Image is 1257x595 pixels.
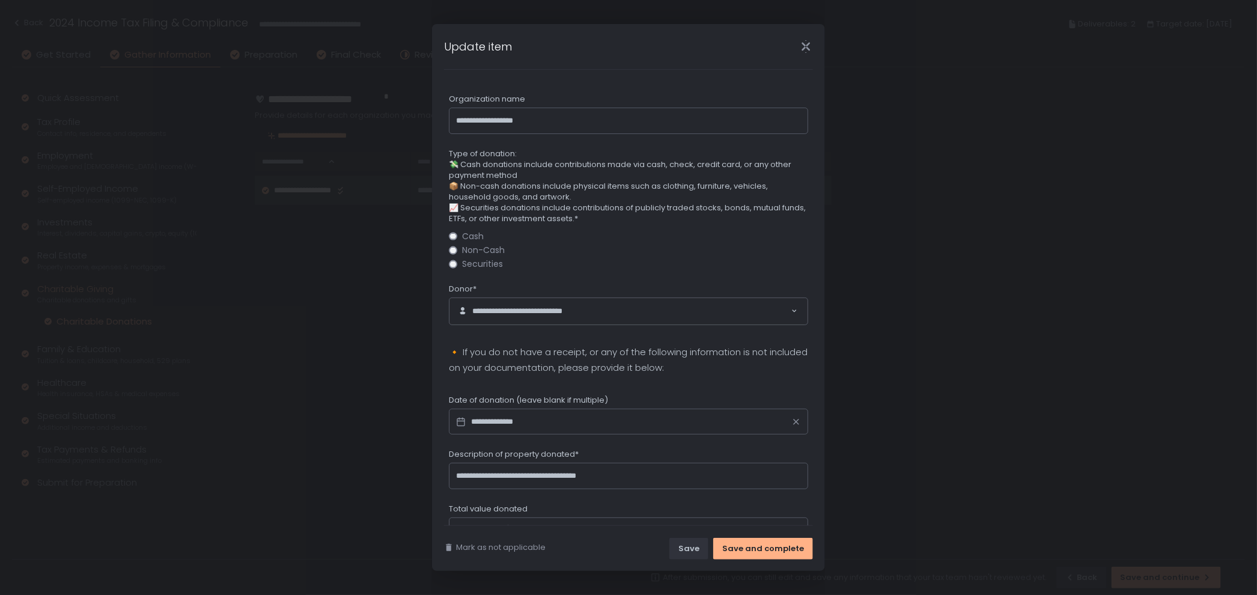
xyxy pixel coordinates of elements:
[486,525,491,537] input: Search for option
[449,232,457,240] input: Cash
[449,94,525,105] span: Organization name
[456,525,501,537] div: Search for option
[449,344,808,376] p: 🔸 If you do not have a receipt, or any of the following information is not included on your docum...
[462,246,505,255] span: Non-Cash
[444,38,512,55] h1: Update item
[444,542,546,553] button: Mark as not applicable
[449,284,476,294] span: Donor*
[713,538,813,560] button: Save and complete
[449,181,808,203] span: 📦 Non-cash donations include physical items such as clothing, furniture, vehicles, household good...
[449,159,808,181] span: 💸 Cash donations include contributions made via cash, check, credit card, or any other payment me...
[449,260,457,269] input: Securities
[449,203,808,224] span: 📈 Securities donations include contributions of publicly traded stocks, bonds, mutual funds, ETFs...
[787,40,825,53] div: Close
[462,232,484,241] span: Cash
[449,148,808,159] span: Type of donation:
[462,260,503,269] span: Securities
[449,504,528,514] span: Total value donated
[592,305,790,317] input: Search for option
[449,395,608,406] span: Date of donation (leave blank if multiple)
[669,538,708,560] button: Save
[449,449,579,460] span: Description of property donated*
[456,542,546,553] span: Mark as not applicable
[722,543,804,554] div: Save and complete
[449,298,808,325] div: Search for option
[449,409,808,435] input: Datepicker input
[678,543,699,554] div: Save
[449,246,457,255] input: Non-Cash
